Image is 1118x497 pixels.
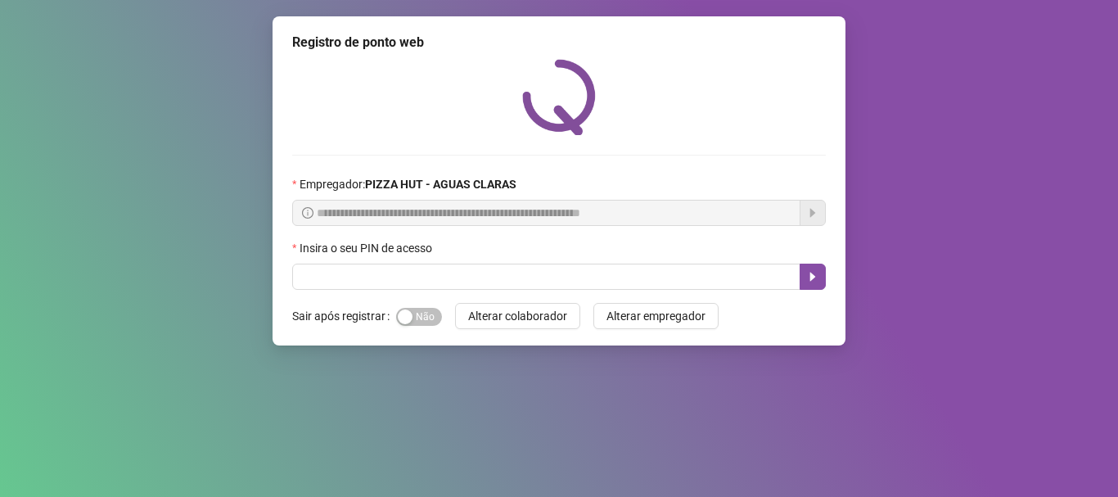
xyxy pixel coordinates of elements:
[522,59,596,135] img: QRPoint
[455,303,580,329] button: Alterar colaborador
[292,303,396,329] label: Sair após registrar
[606,307,706,325] span: Alterar empregador
[468,307,567,325] span: Alterar colaborador
[593,303,719,329] button: Alterar empregador
[300,175,516,193] span: Empregador :
[302,207,313,219] span: info-circle
[365,178,516,191] strong: PIZZA HUT - AGUAS CLARAS
[806,270,819,283] span: caret-right
[292,239,443,257] label: Insira o seu PIN de acesso
[292,33,826,52] div: Registro de ponto web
